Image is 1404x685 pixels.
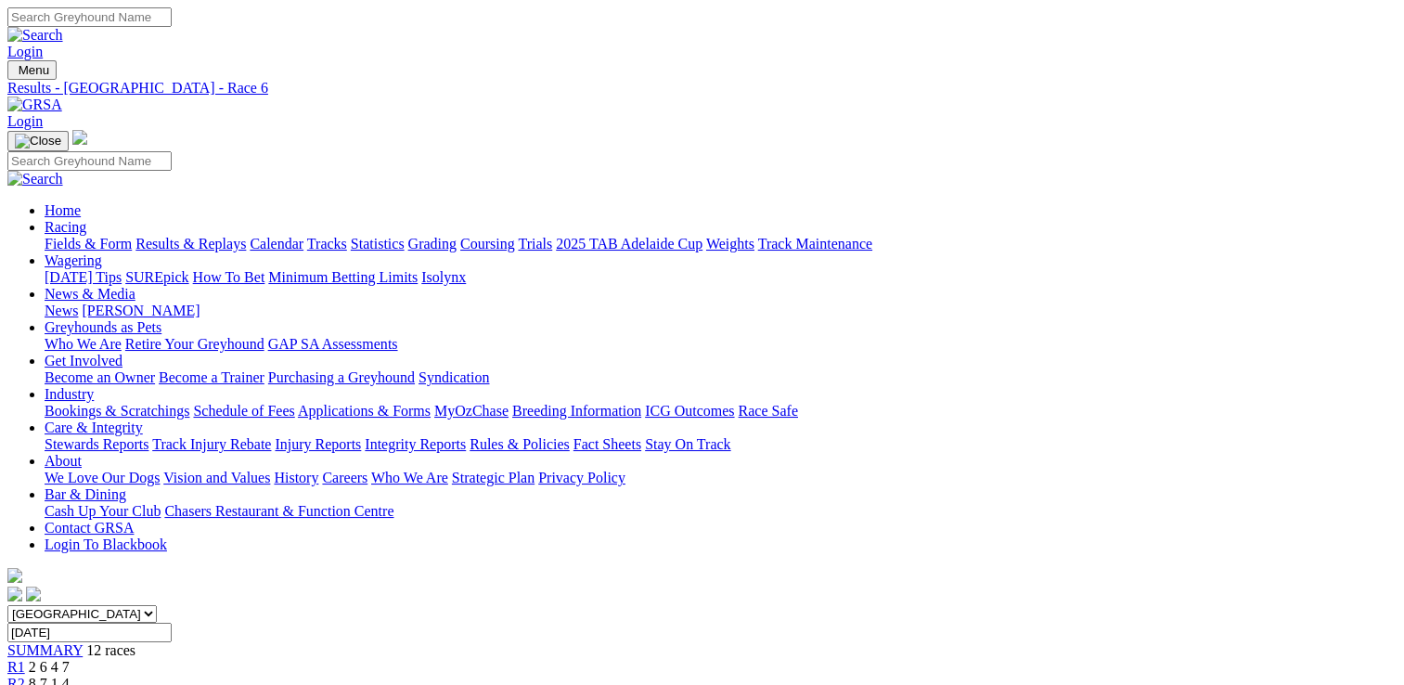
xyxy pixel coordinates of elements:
[7,642,83,658] a: SUMMARY
[645,436,730,452] a: Stay On Track
[7,97,62,113] img: GRSA
[7,7,172,27] input: Search
[573,436,641,452] a: Fact Sheets
[72,130,87,145] img: logo-grsa-white.png
[82,303,200,318] a: [PERSON_NAME]
[298,403,431,419] a: Applications & Forms
[19,63,49,77] span: Menu
[45,369,1397,386] div: Get Involved
[45,219,86,235] a: Racing
[460,236,515,252] a: Coursing
[470,436,570,452] a: Rules & Policies
[538,470,625,485] a: Privacy Policy
[45,319,161,335] a: Greyhounds as Pets
[45,503,1397,520] div: Bar & Dining
[45,536,167,552] a: Login To Blackbook
[45,520,134,536] a: Contact GRSA
[706,236,754,252] a: Weights
[15,134,61,149] img: Close
[45,303,78,318] a: News
[152,436,271,452] a: Track Injury Rebate
[135,236,246,252] a: Results & Replays
[164,503,393,519] a: Chasers Restaurant & Function Centre
[274,470,318,485] a: History
[434,403,509,419] a: MyOzChase
[26,587,41,601] img: twitter.svg
[29,659,70,675] span: 2 6 4 7
[45,269,122,285] a: [DATE] Tips
[193,269,265,285] a: How To Bet
[7,131,69,151] button: Toggle navigation
[7,568,22,583] img: logo-grsa-white.png
[45,202,81,218] a: Home
[45,436,148,452] a: Stewards Reports
[7,80,1397,97] a: Results - [GEOGRAPHIC_DATA] - Race 6
[45,303,1397,319] div: News & Media
[45,453,82,469] a: About
[738,403,797,419] a: Race Safe
[7,587,22,601] img: facebook.svg
[419,369,489,385] a: Syndication
[758,236,872,252] a: Track Maintenance
[268,269,418,285] a: Minimum Betting Limits
[45,403,1397,420] div: Industry
[512,403,641,419] a: Breeding Information
[45,336,1397,353] div: Greyhounds as Pets
[268,336,398,352] a: GAP SA Assessments
[125,336,264,352] a: Retire Your Greyhound
[371,470,448,485] a: Who We Are
[45,369,155,385] a: Become an Owner
[45,236,132,252] a: Fields & Form
[45,470,1397,486] div: About
[7,44,43,59] a: Login
[421,269,466,285] a: Isolynx
[45,436,1397,453] div: Care & Integrity
[7,60,57,80] button: Toggle navigation
[163,470,270,485] a: Vision and Values
[45,486,126,502] a: Bar & Dining
[45,470,160,485] a: We Love Our Dogs
[7,113,43,129] a: Login
[556,236,702,252] a: 2025 TAB Adelaide Cup
[268,369,415,385] a: Purchasing a Greyhound
[45,353,122,368] a: Get Involved
[275,436,361,452] a: Injury Reports
[7,623,172,642] input: Select date
[518,236,552,252] a: Trials
[7,151,172,171] input: Search
[193,403,294,419] a: Schedule of Fees
[125,269,188,285] a: SUREpick
[86,642,135,658] span: 12 races
[351,236,405,252] a: Statistics
[365,436,466,452] a: Integrity Reports
[45,386,94,402] a: Industry
[307,236,347,252] a: Tracks
[7,659,25,675] a: R1
[45,236,1397,252] div: Racing
[452,470,535,485] a: Strategic Plan
[7,27,63,44] img: Search
[45,336,122,352] a: Who We Are
[45,286,135,302] a: News & Media
[45,503,161,519] a: Cash Up Your Club
[45,420,143,435] a: Care & Integrity
[45,269,1397,286] div: Wagering
[45,252,102,268] a: Wagering
[322,470,367,485] a: Careers
[7,171,63,187] img: Search
[408,236,457,252] a: Grading
[250,236,303,252] a: Calendar
[45,403,189,419] a: Bookings & Scratchings
[645,403,734,419] a: ICG Outcomes
[159,369,264,385] a: Become a Trainer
